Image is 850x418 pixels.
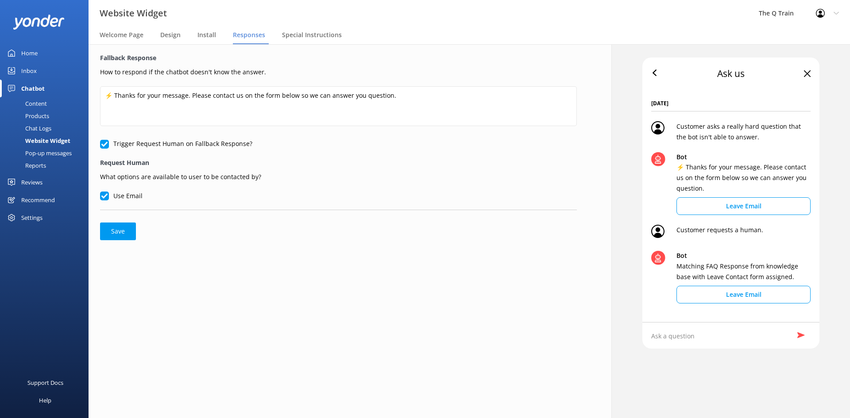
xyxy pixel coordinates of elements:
a: Pop-up messages [5,147,89,159]
img: yonder-white-logo.png [13,15,64,29]
a: Reports [5,159,89,172]
div: Help [39,391,51,409]
span: Responses [233,31,265,39]
label: Trigger Request Human on Fallback Response? [100,139,252,149]
button: Leave Email [676,286,811,303]
div: Settings [21,209,42,226]
label: Fallback Response [100,53,577,63]
span: Welcome Page [100,31,143,39]
div: Reviews [21,173,42,191]
div: Chat Logs [5,122,51,134]
button: Save [100,222,136,240]
div: Support Docs [27,374,63,391]
p: ⚡ Thanks for your message. Please contact us on the form below so we can answer you question. [676,162,811,194]
p: How to respond if the chatbot doesn't know the answer. [100,65,577,77]
div: Chatbot [21,80,45,97]
div: Recommend [21,191,55,209]
div: Inbox [21,62,37,80]
div: Home [21,44,38,62]
p: What options are available to user to be contacted by? [100,170,577,182]
label: Request Human [100,158,577,168]
a: Content [5,97,89,110]
label: Use Email [100,191,143,201]
textarea: ⚡ Thanks for your message. Please contact us on the form below so we can answer you question. [100,86,577,126]
div: Reports [5,159,46,172]
a: Products [5,110,89,122]
h3: Website Widget [100,6,167,20]
span: Design [160,31,181,39]
p: Bot [676,251,811,261]
button: Leave Email [676,197,811,215]
p: Customer asks a really hard question that the bot isn't able to answer. [676,121,811,142]
p: Bot [676,152,811,162]
div: Pop-up messages [5,147,72,159]
div: Ask us [717,66,745,81]
div: Content [5,97,47,110]
p: Customer requests a human. [676,225,763,241]
span: [DATE] [651,99,811,111]
span: Special Instructions [282,31,342,39]
div: Website Widget [5,134,70,147]
a: Chat Logs [5,122,89,134]
div: Products [5,110,49,122]
a: Website Widget [5,134,89,147]
p: Matching FAQ Response from knowledge base with Leave Contact form assigned. [676,261,811,282]
span: Install [197,31,216,39]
